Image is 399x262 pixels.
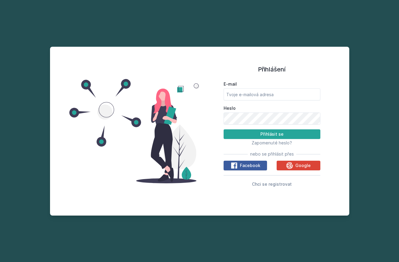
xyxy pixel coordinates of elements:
[224,161,267,170] button: Facebook
[295,163,311,169] span: Google
[252,180,292,188] button: Chci se registrovat
[224,65,320,74] h1: Přihlášení
[224,88,320,100] input: Tvoje e-mailová adresa
[224,105,320,111] label: Heslo
[252,140,292,145] span: Zapomenuté heslo?
[224,81,320,87] label: E-mail
[252,182,292,187] span: Chci se registrovat
[250,151,294,157] span: nebo se přihlásit přes
[240,163,260,169] span: Facebook
[224,129,320,139] button: Přihlásit se
[277,161,320,170] button: Google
